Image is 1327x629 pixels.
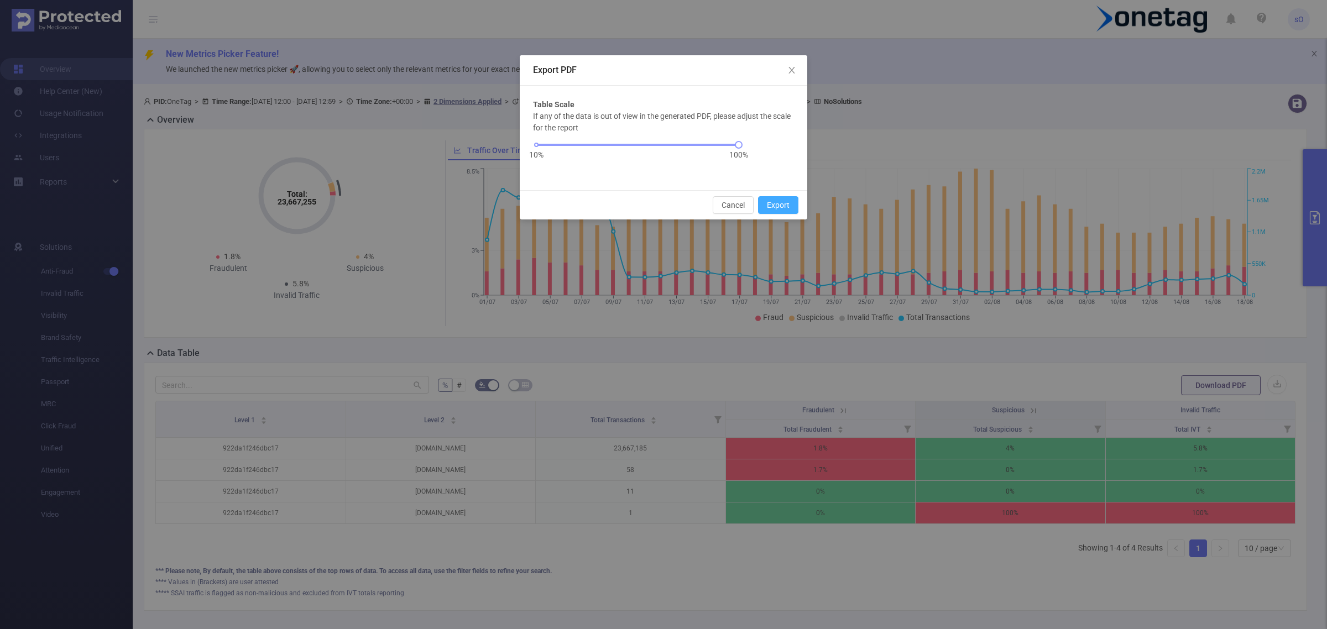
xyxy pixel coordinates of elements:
button: Export [758,196,798,214]
div: Export PDF [533,64,794,76]
b: Table Scale [533,99,574,111]
span: 100% [729,149,748,161]
p: If any of the data is out of view in the generated PDF, please adjust the scale for the report [533,111,794,134]
i: icon: close [787,66,796,75]
button: Close [776,55,807,86]
button: Cancel [713,196,754,214]
span: 10% [529,149,544,161]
